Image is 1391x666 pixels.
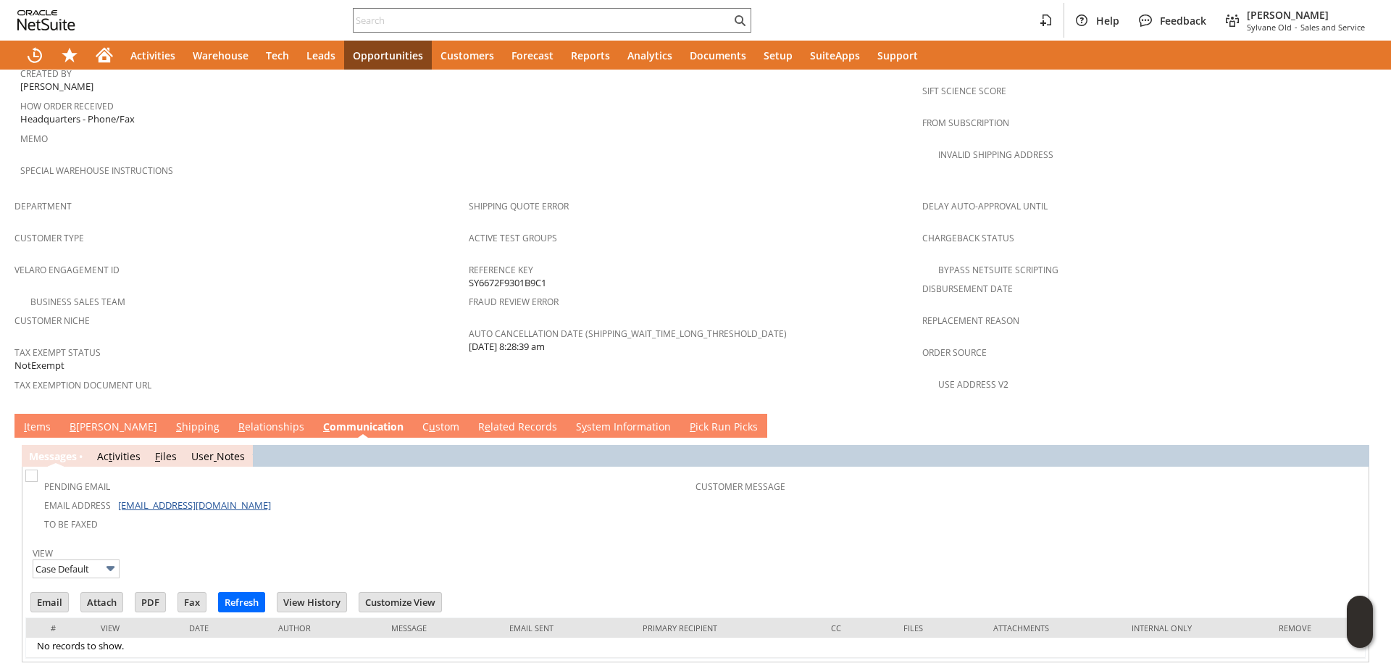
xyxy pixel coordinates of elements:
a: Setup [755,41,801,70]
a: Warehouse [184,41,257,70]
span: Documents [690,49,746,62]
input: Refresh [219,593,264,612]
span: [DATE] 8:28:39 am [469,340,545,354]
a: Related Records [475,420,561,436]
a: Documents [681,41,755,70]
input: Search [354,12,731,29]
a: Replacement reason [922,315,1019,327]
svg: Recent Records [26,46,43,64]
div: # [37,623,79,633]
span: Feedback [1160,14,1206,28]
a: Customer Message [695,480,785,493]
a: Unrolled view on [1350,417,1368,434]
img: More Options [102,560,119,577]
a: Memo [20,133,48,145]
a: Bypass NetSuite Scripting [938,264,1058,276]
a: Activities [122,41,184,70]
a: Business Sales Team [30,296,125,308]
a: Customer Type [14,232,84,244]
svg: Home [96,46,113,64]
a: Delay Auto-Approval Until [922,200,1048,212]
div: Remove [1279,623,1354,633]
span: Sylvane Old [1247,22,1292,33]
div: Date [189,623,257,633]
a: From Subscription [922,117,1009,129]
input: Email [31,593,68,612]
input: View History [277,593,346,612]
span: Setup [764,49,793,62]
a: Shipping [172,420,223,436]
a: Use Address V2 [938,378,1008,391]
a: Forecast [503,41,562,70]
svg: Shortcuts [61,46,78,64]
a: Messages [29,449,77,463]
svg: Search [731,12,748,29]
span: NotExempt [14,359,64,372]
a: Leads [298,41,344,70]
a: Tech [257,41,298,70]
a: Files [155,449,177,463]
a: How Order Received [20,100,114,112]
a: Opportunities [344,41,432,70]
span: g [60,449,66,463]
div: Primary Recipient [643,623,809,633]
a: To Be Faxed [44,518,98,530]
a: Chargeback Status [922,232,1014,244]
a: Email Address [44,499,111,512]
span: e [485,420,490,433]
a: Analytics [619,41,681,70]
a: Pick Run Picks [686,420,761,436]
span: Opportunities [353,49,423,62]
a: SuiteApps [801,41,869,70]
span: Activities [130,49,175,62]
span: R [238,420,245,433]
a: Department [14,200,72,212]
iframe: Click here to launch Oracle Guided Learning Help Panel [1347,596,1373,648]
span: F [155,449,160,463]
span: u [429,420,435,433]
td: No records to show. [26,638,1365,658]
a: [EMAIL_ADDRESS][DOMAIN_NAME] [118,499,271,512]
div: Cc [831,623,882,633]
input: Fax [178,593,206,612]
a: Pending Email [44,480,110,493]
a: System Information [572,420,674,436]
div: Internal Only [1132,623,1256,633]
img: Unchecked [25,470,38,482]
span: SuiteApps [810,49,860,62]
div: Author [278,623,369,633]
a: View [33,547,53,559]
span: t [109,449,112,463]
a: Created By [20,67,72,80]
a: Relationships [235,420,308,436]
a: Activities [97,449,141,463]
svg: logo [17,10,75,30]
a: Tax Exemption Document URL [14,379,151,391]
a: Invalid Shipping Address [938,149,1053,161]
div: Attachments [993,623,1111,633]
span: B [70,420,76,433]
span: SY6672F9301B9C1 [469,276,546,290]
input: Case Default [33,559,120,578]
a: Shipping Quote Error [469,200,569,212]
span: Analytics [627,49,672,62]
span: S [176,420,182,433]
a: Auto Cancellation Date (shipping_wait_time_long_threshold_date) [469,328,787,340]
a: Disbursement Date [922,283,1013,295]
a: Reference Key [469,264,533,276]
div: Shortcuts [52,41,87,70]
div: View [101,623,167,633]
div: Files [903,623,972,633]
span: [PERSON_NAME] [1247,8,1365,22]
input: Customize View [359,593,441,612]
a: Reports [562,41,619,70]
a: Special Warehouse Instructions [20,165,173,177]
a: Sift Science Score [922,85,1006,97]
a: Communication [319,420,407,436]
span: y [582,420,587,433]
span: Support [877,49,918,62]
a: Custom [419,420,463,436]
span: C [323,420,330,433]
span: I [24,420,27,433]
span: Warehouse [193,49,248,62]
